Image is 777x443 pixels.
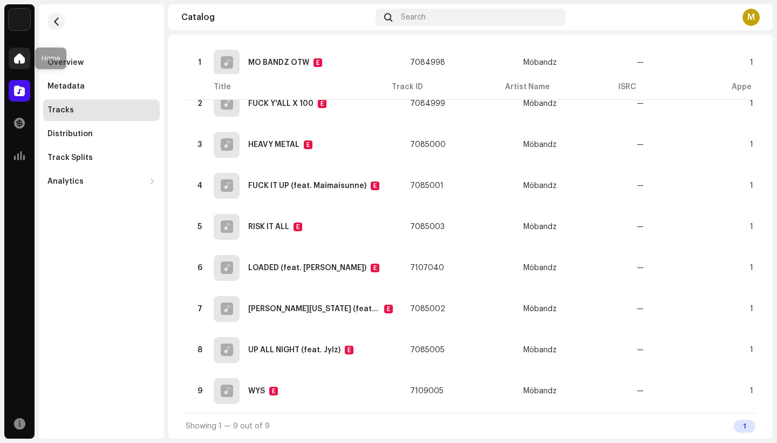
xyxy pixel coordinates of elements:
div: 1 [734,420,755,433]
re-m-nav-item: Distribution [43,123,160,145]
span: Möbandz [523,141,619,149]
span: 7084999 [410,100,445,108]
div: FUCK Y'ALL X 100 [248,100,313,108]
div: — [637,59,644,66]
img: 190830b2-3b53-4b0d-992c-d3620458de1d [9,9,30,30]
re-m-nav-item: Tracks [43,99,160,121]
div: Möbandz [523,264,557,272]
div: Möbandz [523,100,557,108]
span: Möbandz [523,264,619,272]
span: 7109005 [410,387,444,395]
span: 7084998 [410,59,445,66]
div: — [637,387,644,395]
div: — [637,346,644,354]
div: E [384,305,393,313]
div: Möbandz [523,141,557,149]
div: HANNAH MONTANA (feat. Jus) [248,305,380,313]
div: MO BANDZ OTW [248,59,309,66]
re-m-nav-item: Overview [43,52,160,73]
span: 7085000 [410,141,446,149]
span: Möbandz [523,387,619,395]
re-m-nav-item: Track Splits [43,147,160,169]
span: Möbandz [523,346,619,354]
re-m-nav-dropdown: Analytics [43,171,160,192]
div: E [371,264,379,272]
div: UP ALL NIGHT (feat. Jylz) [248,346,340,354]
div: E [345,346,353,354]
div: E [313,58,322,67]
div: E [294,223,302,231]
div: Möbandz [523,346,557,354]
span: Search [401,13,426,22]
div: E [269,387,278,395]
div: FUCK IT UP (feat. Maimaisunne) [248,182,366,190]
span: Möbandz [523,182,619,190]
span: 7085002 [410,305,445,313]
div: — [637,141,644,149]
span: 7085005 [410,346,445,354]
span: Möbandz [523,100,619,108]
div: Möbandz [523,182,557,190]
span: Möbandz [523,305,619,313]
re-m-nav-item: Metadata [43,76,160,97]
span: Möbandz [523,223,619,231]
div: Track Splits [47,153,93,162]
div: HEAVY METAL [248,141,299,149]
div: — [637,305,644,313]
span: Showing 1 — 9 out of 9 [186,422,270,430]
div: WYS [248,387,265,395]
div: LOADED (feat. Letty) [248,264,366,272]
div: Tracks [47,106,74,115]
div: Möbandz [523,387,557,395]
div: Möbandz [523,223,557,231]
span: 7085001 [410,182,444,190]
div: E [318,99,326,108]
span: Möbandz [523,59,619,66]
div: Metadata [47,82,85,91]
div: M [742,9,760,26]
div: Möbandz [523,305,557,313]
div: Analytics [47,177,84,186]
div: Distribution [47,130,93,138]
div: Catalog [181,13,371,22]
div: E [371,182,379,190]
div: RISK IT ALL [248,223,289,231]
div: — [637,264,644,272]
div: — [637,223,644,231]
span: 7085003 [410,223,445,231]
div: — [637,182,644,190]
div: Möbandz [523,59,557,66]
div: — [637,100,644,108]
span: 7107040 [410,264,444,272]
div: E [304,140,312,149]
div: Overview [47,58,84,67]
